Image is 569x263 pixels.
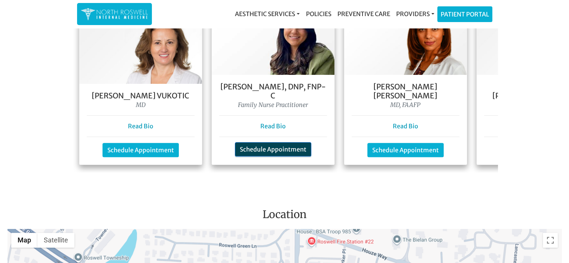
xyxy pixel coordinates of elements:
a: Read Bio [128,122,153,130]
a: Read Bio [393,122,418,130]
a: Patient Portal [438,7,492,22]
h3: Location [6,208,563,224]
h5: [PERSON_NAME], DNP, FNP- C [219,82,327,100]
a: Aesthetic Services [232,6,303,21]
a: Preventive Care [334,6,393,21]
a: Read Bio [260,122,286,130]
a: Schedule Appointment [367,143,444,157]
a: Schedule Appointment [103,143,179,157]
img: Dr. Farah Mubarak Ali MD, FAAFP [344,2,467,75]
i: Family Nurse Practitioner [238,101,308,108]
img: Dr. Goga Vukotis [79,11,202,84]
a: Policies [303,6,334,21]
i: MD [136,101,146,108]
img: North Roswell Internal Medicine [81,7,148,21]
a: Providers [393,6,437,21]
i: MD, FAAFP [390,101,420,108]
button: Show street map [11,233,37,248]
a: Schedule Appointment [235,142,311,156]
h5: [PERSON_NAME] [PERSON_NAME] [352,82,459,100]
h5: [PERSON_NAME] Vukotic [87,91,195,100]
button: Show satellite imagery [37,233,74,248]
button: Toggle fullscreen view [543,233,558,248]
